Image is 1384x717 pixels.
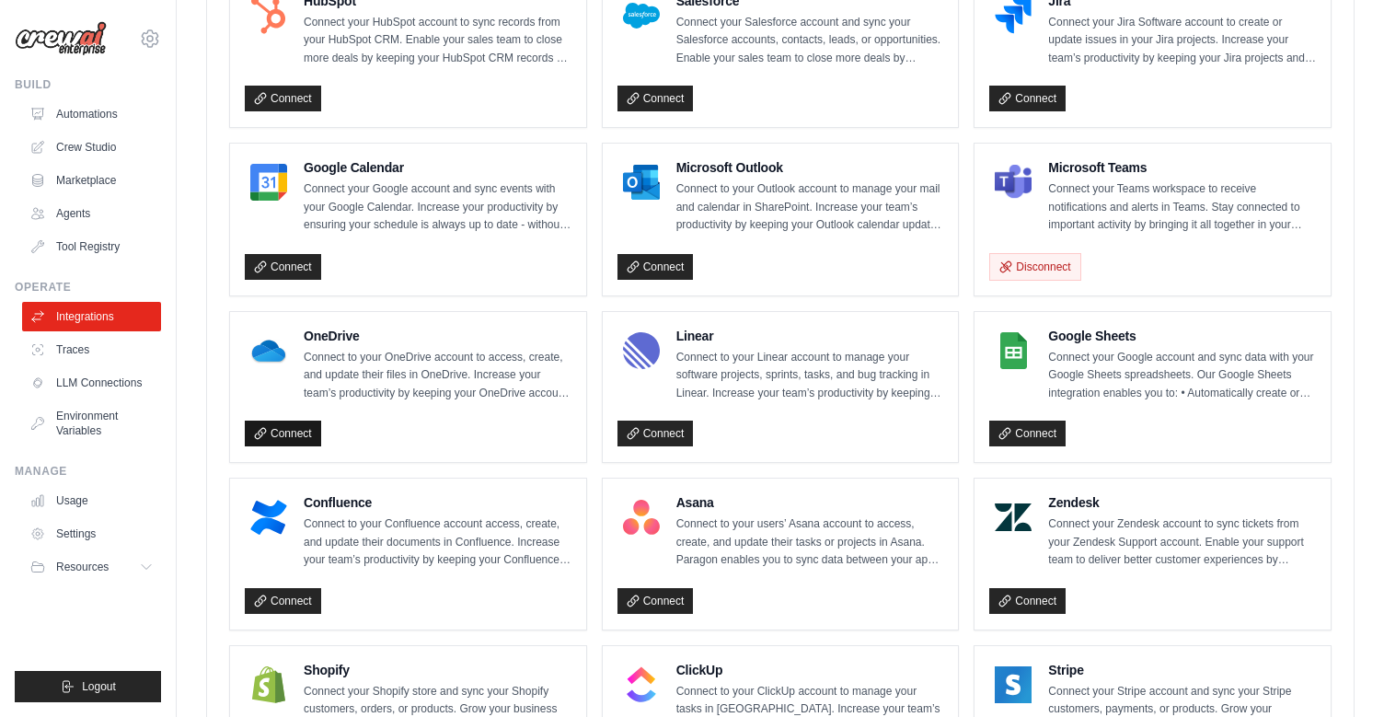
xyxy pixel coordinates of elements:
[995,164,1032,201] img: Microsoft Teams Logo
[245,86,321,111] a: Connect
[676,327,944,345] h4: Linear
[15,77,161,92] div: Build
[245,254,321,280] a: Connect
[676,349,944,403] p: Connect to your Linear account to manage your software projects, sprints, tasks, and bug tracking...
[676,180,944,235] p: Connect to your Outlook account to manage your mail and calendar in SharePoint. Increase your tea...
[623,164,660,201] img: Microsoft Outlook Logo
[989,86,1066,111] a: Connect
[995,499,1032,536] img: Zendesk Logo
[676,515,944,570] p: Connect to your users’ Asana account to access, create, and update their tasks or projects in Asa...
[1048,158,1316,177] h4: Microsoft Teams
[15,464,161,479] div: Manage
[989,253,1080,281] button: Disconnect
[676,661,944,679] h4: ClickUp
[22,486,161,515] a: Usage
[989,421,1066,446] a: Connect
[250,164,287,201] img: Google Calendar Logo
[617,421,694,446] a: Connect
[250,666,287,703] img: Shopify Logo
[22,401,161,445] a: Environment Variables
[995,332,1032,369] img: Google Sheets Logo
[15,21,107,56] img: Logo
[676,493,944,512] h4: Asana
[250,332,287,369] img: OneDrive Logo
[617,254,694,280] a: Connect
[22,335,161,364] a: Traces
[304,14,571,68] p: Connect your HubSpot account to sync records from your HubSpot CRM. Enable your sales team to clo...
[1048,14,1316,68] p: Connect your Jira Software account to create or update issues in your Jira projects. Increase you...
[1048,493,1316,512] h4: Zendesk
[617,588,694,614] a: Connect
[15,280,161,295] div: Operate
[82,679,116,694] span: Logout
[304,327,571,345] h4: OneDrive
[245,421,321,446] a: Connect
[22,133,161,162] a: Crew Studio
[22,166,161,195] a: Marketplace
[1048,349,1316,403] p: Connect your Google account and sync data with your Google Sheets spreadsheets. Our Google Sheets...
[22,368,161,398] a: LLM Connections
[1292,629,1384,717] iframe: Chat Widget
[304,515,571,570] p: Connect to your Confluence account access, create, and update their documents in Confluence. Incr...
[250,499,287,536] img: Confluence Logo
[623,499,660,536] img: Asana Logo
[989,588,1066,614] a: Connect
[22,99,161,129] a: Automations
[1048,515,1316,570] p: Connect your Zendesk account to sync tickets from your Zendesk Support account. Enable your suppo...
[304,349,571,403] p: Connect to your OneDrive account to access, create, and update their files in OneDrive. Increase ...
[1048,327,1316,345] h4: Google Sheets
[22,232,161,261] a: Tool Registry
[22,552,161,582] button: Resources
[56,560,109,574] span: Resources
[1048,180,1316,235] p: Connect your Teams workspace to receive notifications and alerts in Teams. Stay connected to impo...
[995,666,1032,703] img: Stripe Logo
[304,158,571,177] h4: Google Calendar
[245,588,321,614] a: Connect
[304,661,571,679] h4: Shopify
[22,199,161,228] a: Agents
[676,14,944,68] p: Connect your Salesforce account and sync your Salesforce accounts, contacts, leads, or opportunit...
[623,332,660,369] img: Linear Logo
[676,158,944,177] h4: Microsoft Outlook
[15,671,161,702] button: Logout
[623,666,660,703] img: ClickUp Logo
[617,86,694,111] a: Connect
[304,493,571,512] h4: Confluence
[22,302,161,331] a: Integrations
[304,180,571,235] p: Connect your Google account and sync events with your Google Calendar. Increase your productivity...
[22,519,161,549] a: Settings
[1048,661,1316,679] h4: Stripe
